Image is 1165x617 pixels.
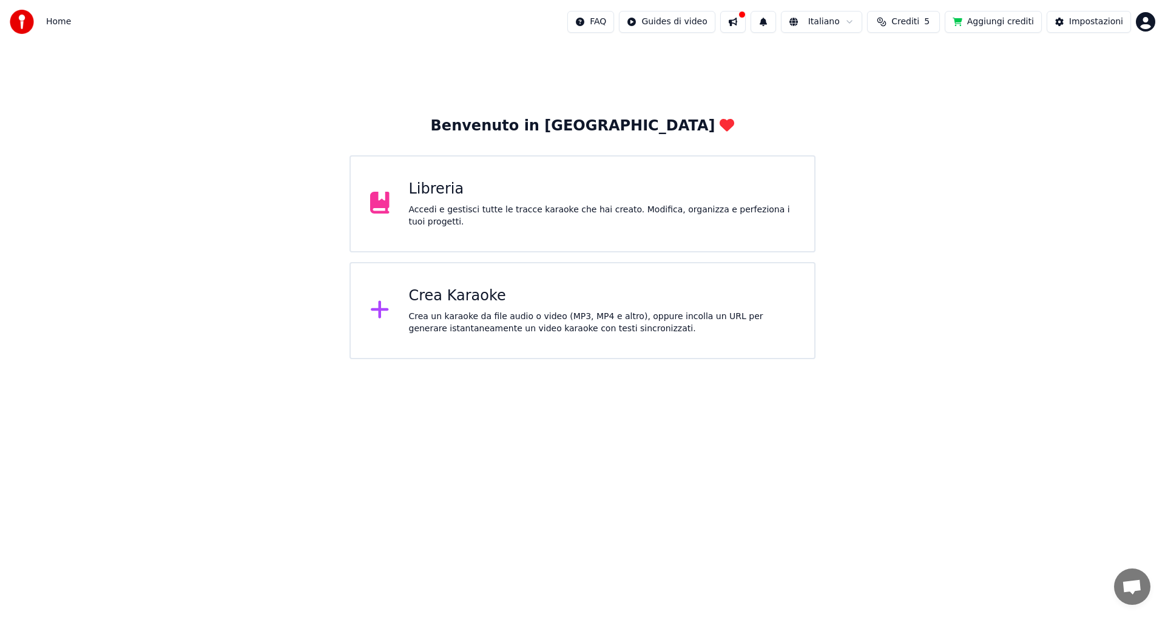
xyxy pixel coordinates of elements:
[567,11,614,33] button: FAQ
[409,286,795,306] div: Crea Karaoke
[1069,16,1123,28] div: Impostazioni
[431,116,735,136] div: Benvenuto in [GEOGRAPHIC_DATA]
[409,180,795,199] div: Libreria
[46,16,71,28] span: Home
[46,16,71,28] nav: breadcrumb
[10,10,34,34] img: youka
[891,16,919,28] span: Crediti
[409,204,795,228] div: Accedi e gestisci tutte le tracce karaoke che hai creato. Modifica, organizza e perfeziona i tuoi...
[409,311,795,335] div: Crea un karaoke da file audio o video (MP3, MP4 e altro), oppure incolla un URL per generare ista...
[1047,11,1131,33] button: Impostazioni
[867,11,940,33] button: Crediti5
[945,11,1042,33] button: Aggiungi crediti
[924,16,930,28] span: 5
[1114,568,1150,605] a: Aprire la chat
[619,11,715,33] button: Guides di video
